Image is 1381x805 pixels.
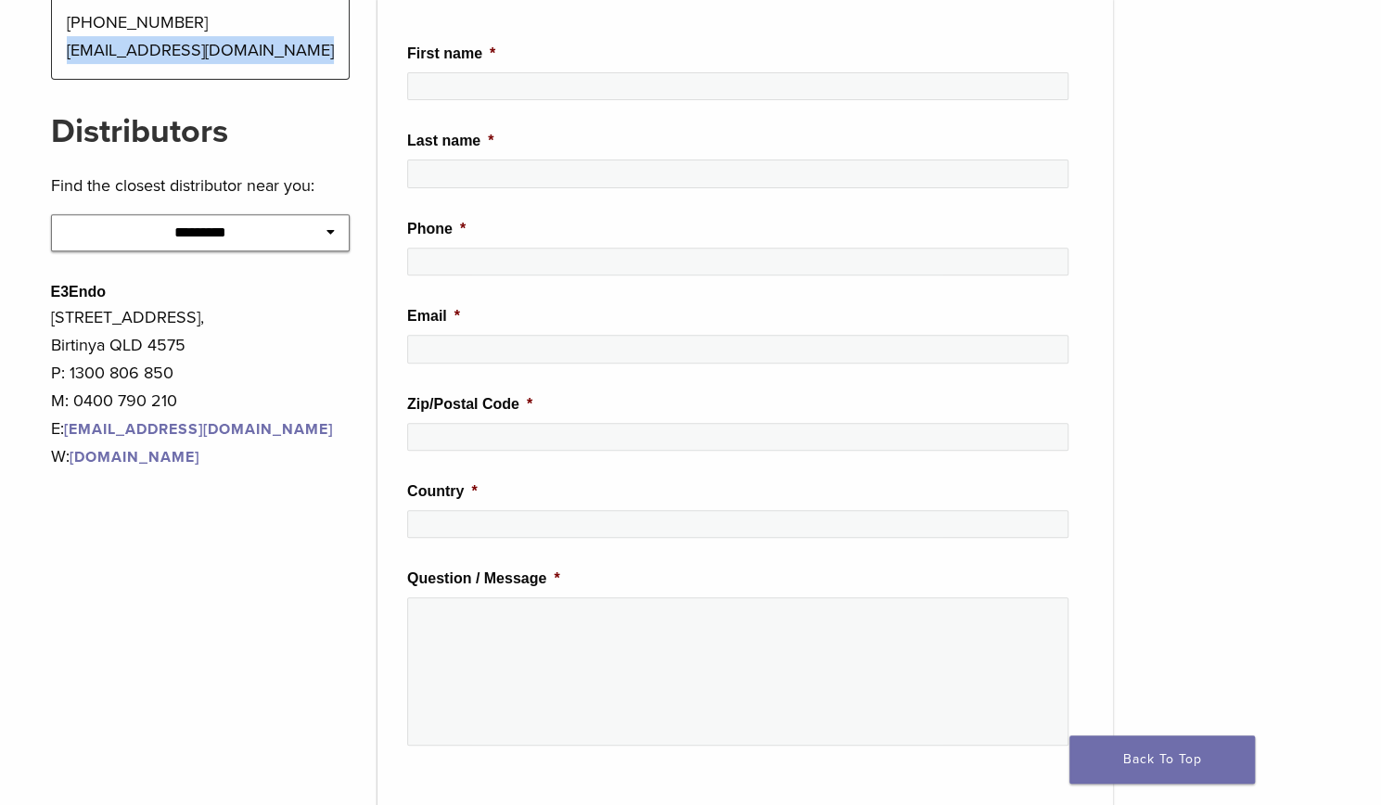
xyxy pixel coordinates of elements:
[51,172,351,199] p: Find the closest distributor near you:
[51,359,351,470] p: P: 1300 806 850 M: 0400 790 210 E: W:
[70,448,199,466] a: [DOMAIN_NAME]
[407,45,495,64] label: First name
[407,482,478,502] label: Country
[407,569,560,589] label: Question / Message
[407,307,460,326] label: Email
[407,220,466,239] label: Phone
[407,132,493,151] label: Last name
[51,284,107,300] strong: E3Endo
[1069,735,1255,784] a: Back To Top
[51,303,351,359] p: [STREET_ADDRESS], Birtinya QLD 4575
[64,420,333,439] a: [EMAIL_ADDRESS][DOMAIN_NAME]
[51,109,351,154] h2: Distributors
[407,395,532,415] label: Zip/Postal Code
[67,8,335,64] p: [PHONE_NUMBER] [EMAIL_ADDRESS][DOMAIN_NAME]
